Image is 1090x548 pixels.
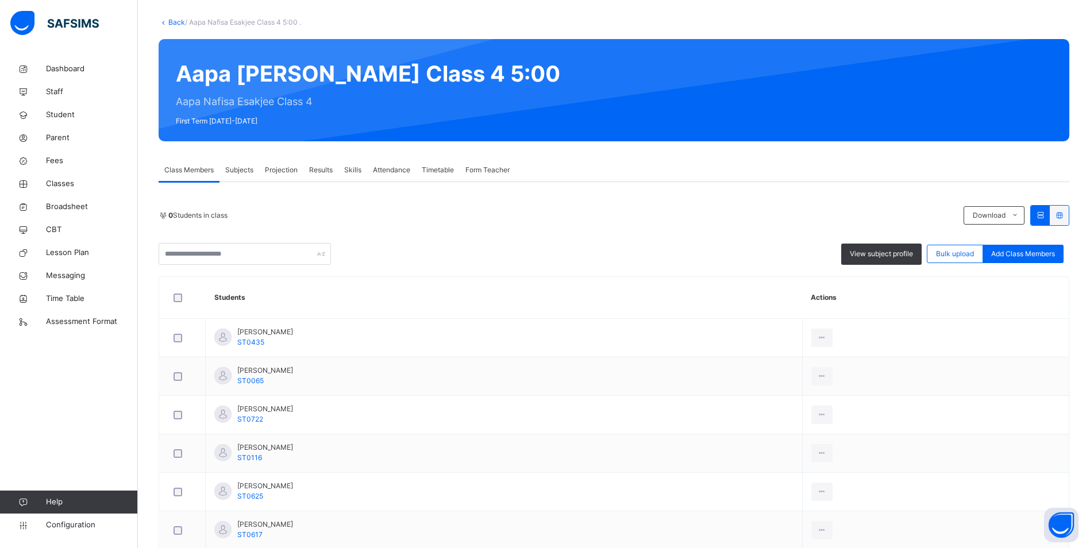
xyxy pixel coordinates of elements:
[168,211,173,219] b: 0
[237,442,293,453] span: [PERSON_NAME]
[46,109,138,121] span: Student
[237,338,264,346] span: ST0435
[973,210,1006,221] span: Download
[46,519,137,531] span: Configuration
[237,492,263,500] span: ST0625
[46,155,138,167] span: Fees
[237,376,264,385] span: ST0065
[344,165,361,175] span: Skills
[46,293,138,304] span: Time Table
[46,178,138,190] span: Classes
[1044,508,1079,542] button: Open asap
[10,11,99,35] img: safsims
[164,165,214,175] span: Class Members
[46,132,138,144] span: Parent
[225,165,253,175] span: Subjects
[46,496,137,508] span: Help
[422,165,454,175] span: Timetable
[46,86,138,98] span: Staff
[237,365,293,376] span: [PERSON_NAME]
[465,165,510,175] span: Form Teacher
[802,277,1069,319] th: Actions
[373,165,410,175] span: Attendance
[991,249,1055,259] span: Add Class Members
[237,530,263,539] span: ST0617
[168,18,185,26] a: Back
[237,481,293,491] span: [PERSON_NAME]
[46,270,138,281] span: Messaging
[46,247,138,258] span: Lesson Plan
[206,277,803,319] th: Students
[46,316,138,327] span: Assessment Format
[237,404,293,414] span: [PERSON_NAME]
[185,18,301,26] span: / Aapa Nafisa Esakjee Class 4 5:00 .
[46,224,138,236] span: CBT
[46,201,138,213] span: Broadsheet
[237,453,262,462] span: ST0116
[237,327,293,337] span: [PERSON_NAME]
[168,210,228,221] span: Students in class
[46,63,138,75] span: Dashboard
[309,165,333,175] span: Results
[936,249,974,259] span: Bulk upload
[237,415,263,423] span: ST0722
[850,249,913,259] span: View subject profile
[237,519,293,530] span: [PERSON_NAME]
[265,165,298,175] span: Projection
